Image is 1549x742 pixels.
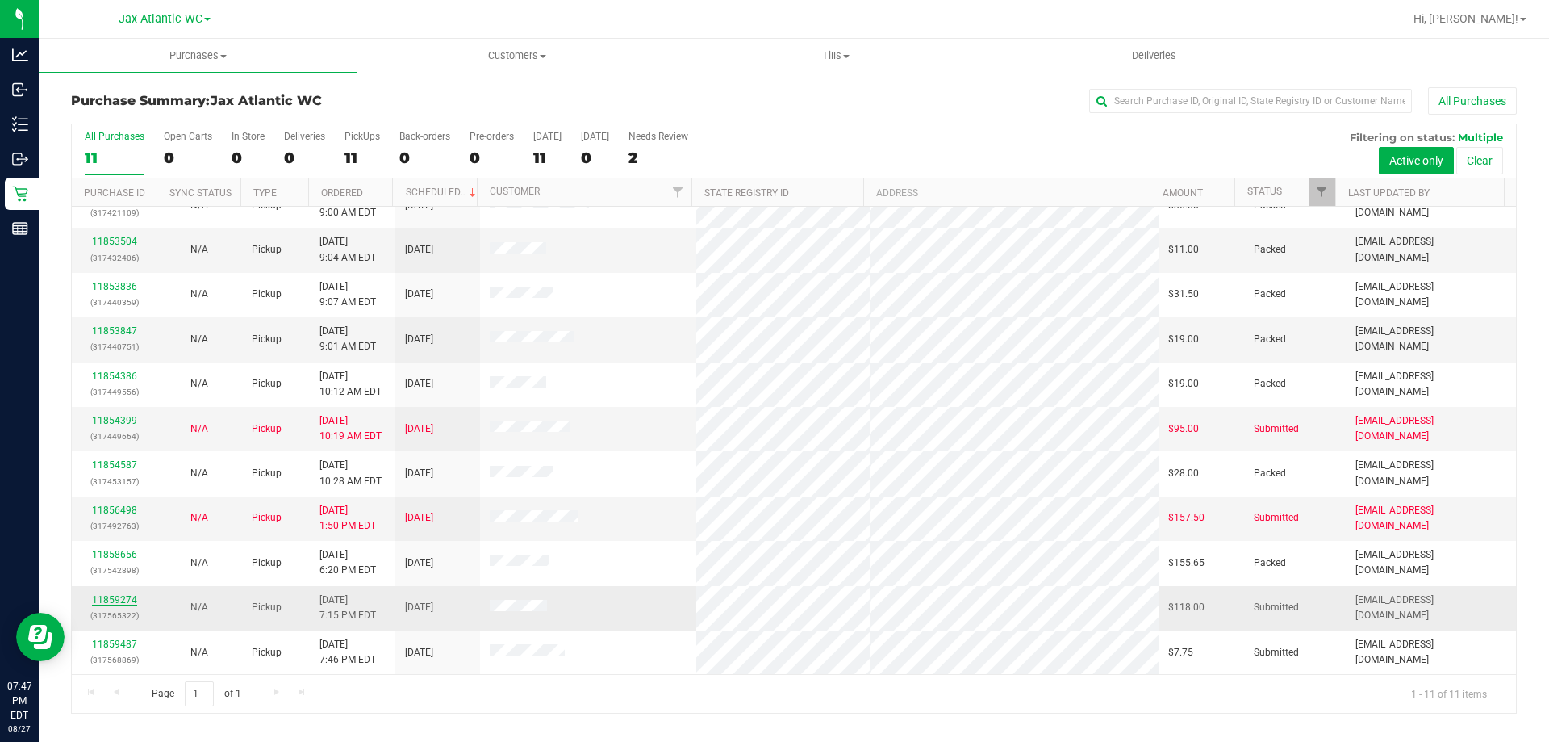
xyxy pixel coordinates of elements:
span: [DATE] 1:50 PM EDT [319,503,376,534]
div: 11 [533,149,562,167]
span: Filtering on status: [1350,131,1455,144]
span: Submitted [1254,421,1299,437]
span: [DATE] [405,421,433,437]
span: [EMAIL_ADDRESS][DOMAIN_NAME] [1355,458,1506,488]
p: (317440359) [81,295,147,310]
a: 11854399 [92,415,137,426]
a: Ordered [321,187,363,199]
div: All Purchases [85,131,144,142]
th: Address [863,178,1150,207]
p: (317432406) [81,250,147,266]
a: Filter [1309,178,1335,206]
p: (317449556) [81,384,147,400]
div: [DATE] [581,131,609,142]
span: Customers [358,48,675,63]
span: Pickup [252,645,282,660]
p: (317565322) [81,608,147,623]
span: Tills [677,48,994,63]
span: [DATE] 9:04 AM EDT [319,234,376,265]
span: [EMAIL_ADDRESS][DOMAIN_NAME] [1355,593,1506,623]
span: [EMAIL_ADDRESS][DOMAIN_NAME] [1355,503,1506,534]
span: [DATE] 7:46 PM EDT [319,637,376,668]
span: Pickup [252,555,282,571]
span: [DATE] [405,287,433,302]
span: [DATE] 9:07 AM EDT [319,279,376,310]
span: $11.00 [1168,242,1199,258]
span: Not Applicable [190,199,208,211]
p: (317542898) [81,563,147,578]
span: $19.00 [1168,376,1199,392]
span: Pickup [252,600,282,615]
button: N/A [190,510,208,526]
div: 0 [470,149,514,167]
a: 11858656 [92,549,137,560]
div: Back-orders [399,131,450,142]
p: (317568869) [81,652,147,668]
button: N/A [190,466,208,481]
a: Scheduled [406,187,479,198]
span: Packed [1254,332,1286,347]
p: (317453157) [81,474,147,489]
span: Not Applicable [190,557,208,568]
span: [DATE] [405,600,433,615]
span: [DATE] 9:01 AM EDT [319,324,376,354]
a: Deliveries [995,39,1313,73]
div: Needs Review [628,131,688,142]
span: [EMAIL_ADDRESS][DOMAIN_NAME] [1355,413,1506,444]
inline-svg: Inventory [12,116,28,132]
span: Packed [1254,555,1286,571]
button: N/A [190,242,208,258]
a: 11853836 [92,281,137,292]
span: Not Applicable [190,244,208,255]
a: Status [1247,186,1282,197]
span: [EMAIL_ADDRESS][DOMAIN_NAME] [1355,279,1506,310]
div: Open Carts [164,131,212,142]
button: N/A [190,555,208,571]
div: PickUps [344,131,380,142]
inline-svg: Outbound [12,151,28,167]
span: Pickup [252,510,282,526]
span: Submitted [1254,645,1299,660]
inline-svg: Inbound [12,82,28,98]
span: Hi, [PERSON_NAME]! [1413,12,1518,25]
a: Amount [1163,187,1203,199]
span: Deliveries [1110,48,1198,63]
a: Type [253,187,277,199]
span: Pickup [252,242,282,258]
inline-svg: Reports [12,220,28,237]
span: Pickup [252,332,282,347]
a: 11856498 [92,505,137,516]
p: (317440751) [81,339,147,354]
button: N/A [190,645,208,660]
span: $31.50 [1168,287,1199,302]
a: Customers [357,39,676,73]
span: 1 - 11 of 11 items [1398,681,1500,706]
input: 1 [185,681,214,706]
span: [DATE] [405,510,433,526]
span: Not Applicable [190,378,208,389]
a: Purchases [39,39,357,73]
p: 07:47 PM EDT [7,679,31,723]
span: Packed [1254,466,1286,481]
a: Tills [676,39,995,73]
div: [DATE] [533,131,562,142]
div: Deliveries [284,131,325,142]
span: $28.00 [1168,466,1199,481]
iframe: Resource center [16,613,65,661]
span: Packed [1254,242,1286,258]
a: 11859487 [92,639,137,650]
span: Not Applicable [190,512,208,523]
span: Not Applicable [190,288,208,300]
h3: Purchase Summary: [71,94,553,108]
inline-svg: Analytics [12,47,28,63]
span: Jax Atlantic WC [211,93,322,108]
button: N/A [190,600,208,615]
span: Packed [1254,376,1286,392]
div: Pre-orders [470,131,514,142]
p: (317492763) [81,518,147,534]
span: [EMAIL_ADDRESS][DOMAIN_NAME] [1355,234,1506,265]
div: 11 [344,149,380,167]
button: N/A [190,376,208,392]
span: Not Applicable [190,647,208,658]
p: (317449664) [81,429,147,444]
